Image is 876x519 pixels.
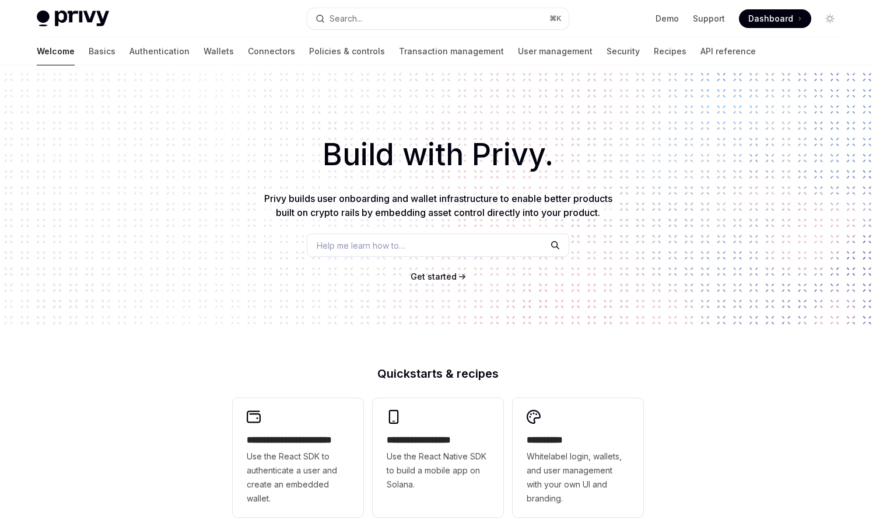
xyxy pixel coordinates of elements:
[247,450,349,506] span: Use the React SDK to authenticate a user and create an embedded wallet.
[739,9,811,28] a: Dashboard
[411,271,457,281] span: Get started
[373,398,503,517] a: **** **** **** ***Use the React Native SDK to build a mobile app on Solana.
[19,132,857,177] h1: Build with Privy.
[399,37,504,65] a: Transaction management
[387,450,489,492] span: Use the React Native SDK to build a mobile app on Solana.
[411,271,457,283] a: Get started
[513,398,643,517] a: **** *****Whitelabel login, wallets, and user management with your own UI and branding.
[317,239,405,252] span: Help me learn how to…
[204,37,234,65] a: Wallets
[693,13,725,25] a: Support
[89,37,115,65] a: Basics
[330,12,362,26] div: Search...
[233,368,643,379] h2: Quickstarts & recipes
[264,193,612,218] span: Privy builds user onboarding and wallet infrastructure to enable better products built on crypto ...
[518,37,593,65] a: User management
[748,13,793,25] span: Dashboard
[248,37,295,65] a: Connectors
[549,14,562,23] span: ⌘ K
[654,37,686,65] a: Recipes
[37,37,75,65] a: Welcome
[37,11,109,27] img: light logo
[307,8,569,29] button: Search...⌘K
[129,37,190,65] a: Authentication
[607,37,640,65] a: Security
[700,37,756,65] a: API reference
[309,37,385,65] a: Policies & controls
[821,9,839,28] button: Toggle dark mode
[527,450,629,506] span: Whitelabel login, wallets, and user management with your own UI and branding.
[656,13,679,25] a: Demo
